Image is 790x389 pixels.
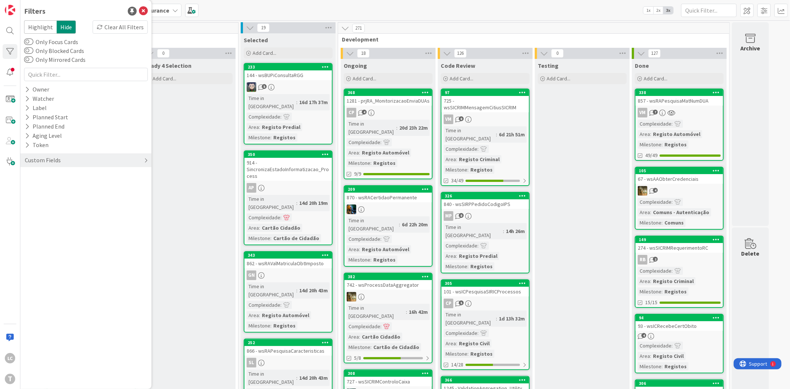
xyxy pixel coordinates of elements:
[441,280,529,296] div: 305101 - wsICPesquisaSIRICProcessos
[359,149,360,157] span: :
[296,374,297,382] span: :
[348,90,432,95] div: 368
[247,183,256,193] div: AP
[650,352,651,360] span: :
[444,242,477,250] div: Complexidade
[24,103,47,113] div: Label
[635,314,724,373] a: 9493 - wsICRecebeCertObitoComplexidade:Area:Registo CivilMilestone:Registos
[636,243,723,253] div: 274 - wsSICRIMRequerimentoRC
[639,237,723,242] div: 149
[638,140,661,149] div: Milestone
[354,170,361,178] span: 9/9
[344,292,432,302] div: JC
[244,252,332,268] div: 343862 - wsRAValMatriculaObtImposto
[157,49,170,58] span: 0
[441,89,529,112] div: 97725 - wsSICRIMMensagemCitiusSICRIM
[651,352,686,360] div: Registo Civil
[444,223,503,239] div: Time in [GEOGRAPHIC_DATA]
[247,195,296,211] div: Time in [GEOGRAPHIC_DATA]
[260,311,311,319] div: Registo Automóvel
[348,274,432,279] div: 382
[636,236,723,253] div: 149274 - wsSICRIMRequerimentoRC
[635,167,724,230] a: 10567 - wsAAObterCredenciaisJCComplexidade:Area:Comuns - AutenticaçãoMilestone:Comuns
[362,110,367,114] span: 4
[651,130,702,138] div: Registo Automóvel
[347,256,370,264] div: Milestone
[271,133,297,142] div: Registos
[344,89,432,96] div: 368
[445,90,529,95] div: 97
[244,339,332,356] div: 252866 - wsRAPesquisaCaracteristicas
[371,256,397,264] div: Registos
[445,378,529,383] div: 366
[638,342,671,350] div: Complexidade
[663,7,673,14] span: 3x
[271,322,297,330] div: Registos
[444,252,456,260] div: Area
[636,380,723,387] div: 306
[441,377,529,383] div: 366
[260,224,302,232] div: Cartão Cidadão
[352,24,365,33] span: 271
[357,49,370,58] span: 18
[663,287,689,296] div: Registos
[244,270,332,280] div: GN
[467,350,469,358] span: :
[636,255,723,265] div: RB
[441,199,529,209] div: 840 - wsSIRPPedidoCodigoIPS
[344,186,432,202] div: 209870 - wsRACertidaoPermanente
[441,287,529,296] div: 101 - wsICPesquisaSIRICProcessos
[344,370,432,386] div: 308727 - wsSICRIMControloCaixa
[441,193,529,209] div: 326840 - wsSIRPPedidoCodigoIPS
[347,120,396,136] div: Time in [GEOGRAPHIC_DATA]
[344,89,433,179] a: 3681281 - prjRA_MonitorizacaoEnviaDUAsCPTime in [GEOGRAPHIC_DATA]:20d 23h 22mComplexidade:Area:Re...
[444,155,456,163] div: Area
[638,277,650,285] div: Area
[371,159,397,167] div: Registos
[344,280,432,290] div: 742 - wsProcessDataAggregator
[247,123,259,131] div: Area
[244,251,333,333] a: 343862 - wsRAValMatriculaObtImpostoGNTime in [GEOGRAPHIC_DATA]:14d 20h 43mComplexidade:Area:Regis...
[650,277,651,285] span: :
[297,374,330,382] div: 14d 20h 43m
[24,37,78,46] label: Only Focus Cards
[244,150,333,245] a: 350914 - SincronizaEstadoInformatizacao_ProcessAPTime in [GEOGRAPHIC_DATA]:14d 20h 19mComplexidad...
[459,300,464,305] span: 5
[347,205,356,214] img: JC
[671,267,673,275] span: :
[24,6,46,17] div: Filters
[344,377,432,386] div: 727 - wsSICRIMControloCaixa
[257,23,270,32] span: 19
[444,299,453,308] div: CP
[344,108,432,117] div: CP
[347,322,380,330] div: Complexidade
[638,219,661,227] div: Milestone
[639,168,723,173] div: 105
[451,361,463,369] span: 14/28
[260,123,302,131] div: Registo Predial
[636,167,723,174] div: 105
[344,370,432,377] div: 308
[280,213,281,222] span: :
[247,282,296,299] div: Time in [GEOGRAPHIC_DATA]
[144,62,191,69] span: Ready 4 Selection
[651,208,711,216] div: Comuns - Autenticação
[467,166,469,174] span: :
[651,277,696,285] div: Registo Criminal
[344,89,432,106] div: 3681281 - prjRA_MonitorizacaoEnviaDUAs
[296,286,297,295] span: :
[456,339,457,348] span: :
[344,273,433,363] a: 382742 - wsProcessDataAggregatorJCTime in [GEOGRAPHIC_DATA]:16h 42mComplexidade:Area:Cartão Cidad...
[153,75,176,82] span: Add Card...
[636,315,723,321] div: 94
[380,235,381,243] span: :
[57,20,76,34] span: Hide
[456,252,457,260] span: :
[643,7,653,14] span: 1x
[661,287,663,296] span: :
[253,50,276,56] span: Add Card...
[270,322,271,330] span: :
[444,211,453,221] div: MP
[24,94,55,103] div: Watcher
[441,193,529,199] div: 326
